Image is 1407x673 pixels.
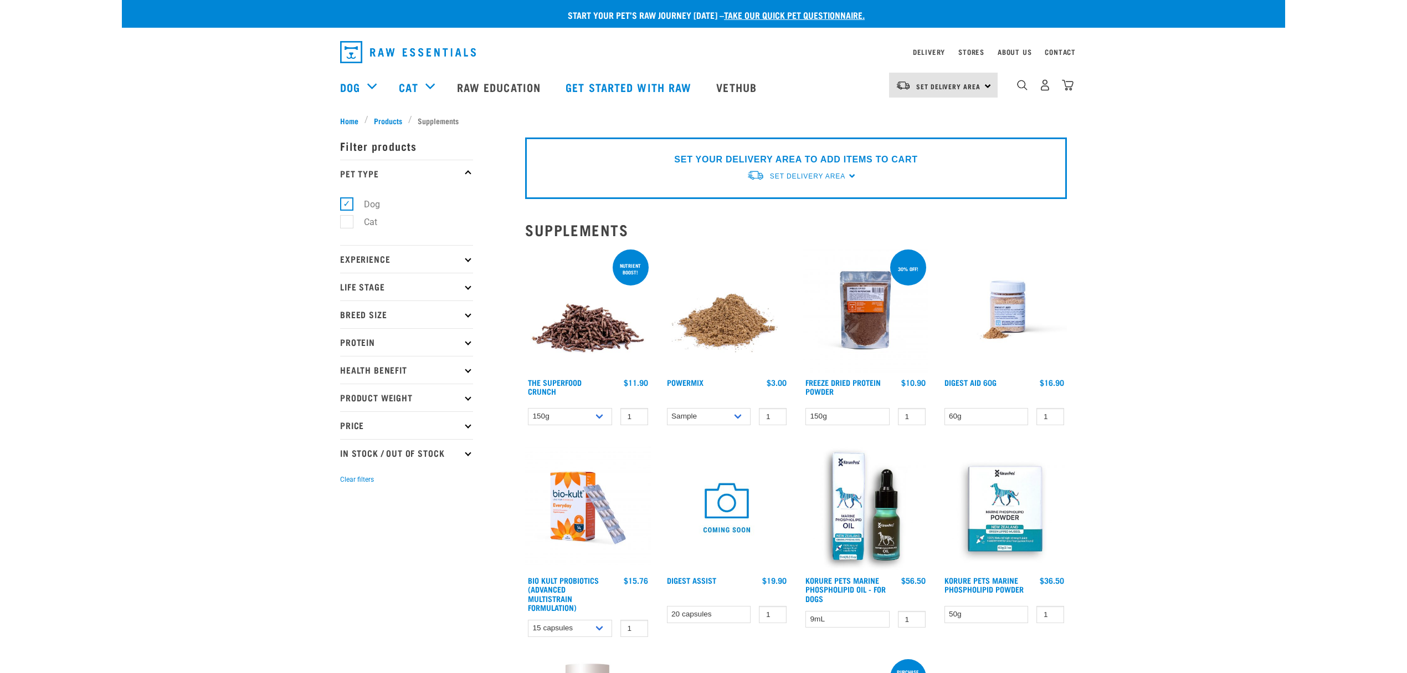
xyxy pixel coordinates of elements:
a: Dog [340,79,360,95]
a: The Superfood Crunch [528,380,582,393]
p: Pet Type [340,160,473,187]
p: In Stock / Out Of Stock [340,439,473,467]
a: Bio Kult Probiotics (Advanced Multistrain Formulation) [528,578,599,609]
a: Contact [1045,50,1076,54]
span: Set Delivery Area [770,172,845,180]
a: Cat [399,79,418,95]
div: $11.90 [624,378,648,387]
a: Powermix [667,380,703,384]
a: Freeze Dried Protein Powder [805,380,881,393]
nav: dropdown navigation [331,37,1076,68]
img: COMING SOON [664,445,790,571]
input: 1 [759,408,787,425]
a: Get started with Raw [554,65,705,109]
nav: breadcrumbs [340,115,1067,126]
span: Home [340,115,358,126]
a: Digest Assist [667,578,716,582]
p: SET YOUR DELIVERY AREA TO ADD ITEMS TO CART [674,153,917,166]
a: Korure Pets Marine Phospholipid Oil - for Dogs [805,578,886,600]
p: Product Weight [340,384,473,411]
p: Filter products [340,132,473,160]
div: $56.50 [901,576,926,585]
img: Raw Essentials Digest Aid Pet Supplement [942,247,1067,373]
p: Start your pet’s raw journey [DATE] – [130,8,1293,22]
input: 1 [1036,408,1064,425]
a: Stores [958,50,984,54]
a: Products [368,115,408,126]
label: Cat [346,215,382,229]
span: Products [374,115,402,126]
p: Life Stage [340,273,473,300]
p: Experience [340,245,473,273]
div: $10.90 [901,378,926,387]
input: 1 [620,620,648,637]
img: Raw Essentials Logo [340,41,476,63]
img: 1311 Superfood Crunch 01 [525,247,651,373]
input: 1 [898,611,926,628]
a: Delivery [913,50,945,54]
input: 1 [759,606,787,623]
a: Vethub [705,65,771,109]
div: 30% off! [893,261,923,277]
a: Home [340,115,364,126]
a: take our quick pet questionnaire. [724,12,865,17]
button: Clear filters [340,475,374,485]
img: van-moving.png [896,80,911,90]
h2: Supplements [525,221,1067,238]
a: Digest Aid 60g [944,380,997,384]
img: home-icon@2x.png [1062,79,1074,91]
a: Raw Education [446,65,554,109]
div: $3.00 [767,378,787,387]
img: OI Lfront 1024x1024 [803,445,928,571]
p: Price [340,411,473,439]
img: FD Protein Powder [803,247,928,373]
span: Set Delivery Area [916,84,980,88]
img: 2023 AUG RE Product1724 [525,445,651,571]
nav: dropdown navigation [122,65,1285,109]
div: $19.90 [762,576,787,585]
a: About Us [998,50,1031,54]
img: POWDER01 65ae0065 919d 4332 9357 5d1113de9ef1 1024x1024 [942,445,1067,571]
img: Pile Of PowerMix For Pets [664,247,790,373]
img: van-moving.png [747,170,764,181]
img: home-icon-1@2x.png [1017,80,1028,90]
div: nutrient boost! [613,257,649,281]
p: Breed Size [340,300,473,328]
input: 1 [898,408,926,425]
input: 1 [1036,606,1064,623]
input: 1 [620,408,648,425]
div: $15.76 [624,576,648,585]
p: Health Benefit [340,356,473,384]
div: $36.50 [1040,576,1064,585]
label: Dog [346,197,384,211]
div: $16.90 [1040,378,1064,387]
a: Korure Pets Marine Phospholipid Powder [944,578,1024,591]
img: user.png [1039,79,1051,91]
p: Protein [340,328,473,356]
